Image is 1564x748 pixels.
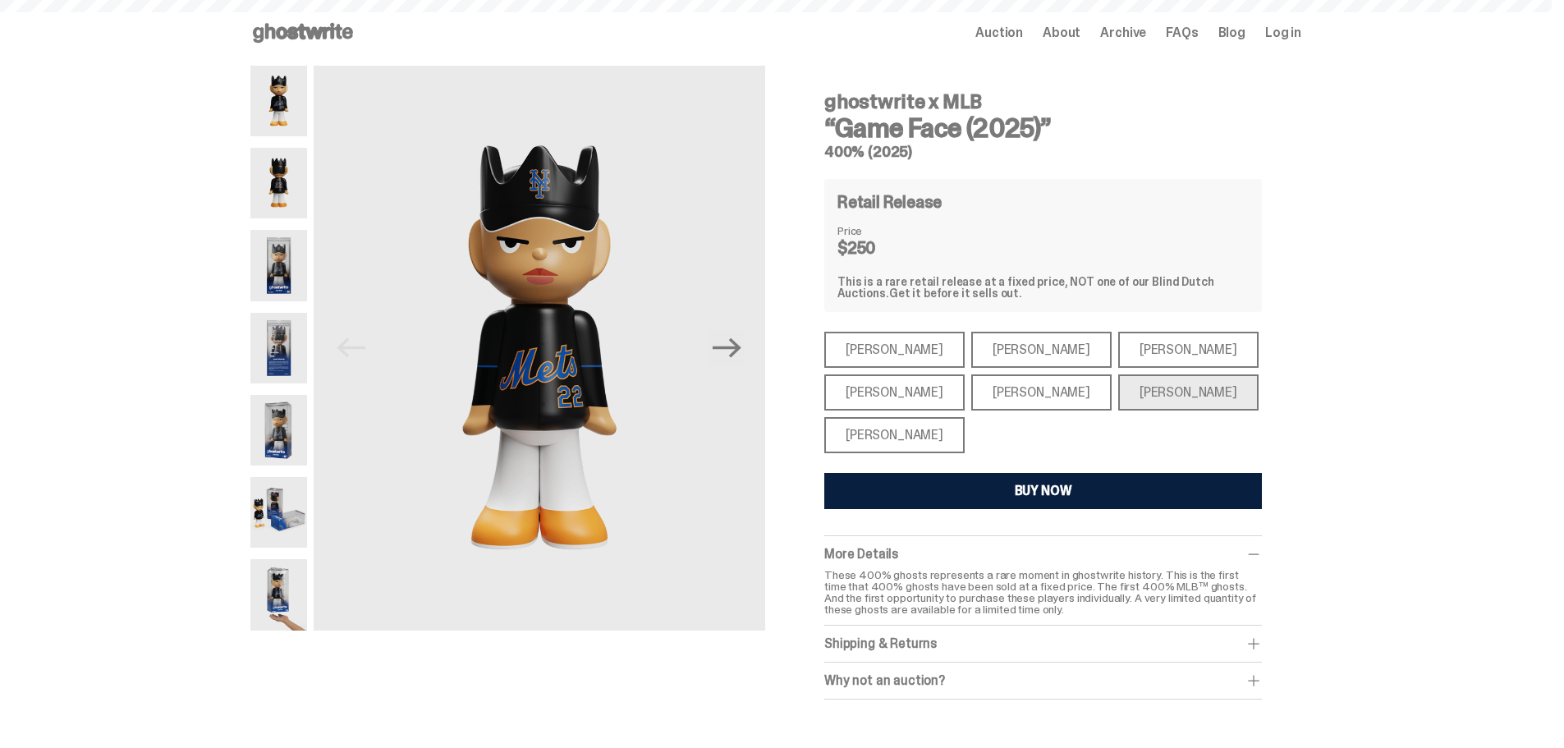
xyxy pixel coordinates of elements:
[1166,26,1198,39] a: FAQs
[975,26,1023,39] a: Auction
[824,545,898,562] span: More Details
[709,330,745,366] button: Next
[824,332,965,368] div: [PERSON_NAME]
[250,395,307,466] img: 05-ghostwrite-mlb-game-face-hero-soto-03.png
[250,230,307,301] img: 03-ghostwrite-mlb-game-face-hero-soto-01.png
[250,66,307,136] img: 01-ghostwrite-mlb-game-face-hero-soto-front.png
[250,559,307,630] img: MLB400ScaleImage.2414-ezgif.com-optipng.png
[971,374,1112,411] div: [PERSON_NAME]
[1118,374,1259,411] div: [PERSON_NAME]
[1100,26,1146,39] a: Archive
[889,286,1022,301] span: Get it before it sells out.
[1118,332,1259,368] div: [PERSON_NAME]
[824,374,965,411] div: [PERSON_NAME]
[314,66,765,631] img: 01-ghostwrite-mlb-game-face-hero-soto-front.png
[824,569,1262,615] p: These 400% ghosts represents a rare moment in ghostwrite history. This is the first time that 400...
[824,417,965,453] div: [PERSON_NAME]
[1265,26,1301,39] a: Log in
[250,313,307,383] img: 04-ghostwrite-mlb-game-face-hero-soto-02.png
[824,672,1262,689] div: Why not an auction?
[250,477,307,548] img: 06-ghostwrite-mlb-game-face-hero-soto-04.png
[837,225,920,236] dt: Price
[971,332,1112,368] div: [PERSON_NAME]
[824,473,1262,509] button: BUY NOW
[824,145,1262,159] h5: 400% (2025)
[1015,484,1072,498] div: BUY NOW
[1218,26,1245,39] a: Blog
[250,148,307,218] img: 02-ghostwrite-mlb-game-face-hero-soto-back.png
[824,636,1262,652] div: Shipping & Returns
[837,276,1249,299] div: This is a rare retail release at a fixed price, NOT one of our Blind Dutch Auctions.
[837,240,920,256] dd: $250
[824,92,1262,112] h4: ghostwrite x MLB
[1043,26,1080,39] a: About
[824,115,1262,141] h3: “Game Face (2025)”
[837,194,942,210] h4: Retail Release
